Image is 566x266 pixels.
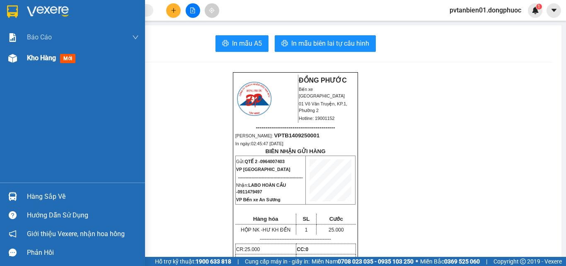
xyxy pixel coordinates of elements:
span: QTẾ 2 - [244,159,284,164]
strong: BIÊN NHẬN GỬI HÀNG [265,148,325,154]
span: CR: [236,246,260,252]
span: [PERSON_NAME]: [235,133,319,138]
span: VPTB1409250001 [41,53,87,59]
div: Phản hồi [27,246,139,259]
span: LABO HOÀN CẦU - [236,183,286,194]
span: plus [171,7,177,13]
span: VP [GEOGRAPHIC_DATA] [236,167,290,172]
img: icon-new-feature [532,7,539,14]
span: In mẫu biên lai tự cấu hình [291,38,369,49]
button: caret-down [547,3,561,18]
strong: CC: [297,246,308,252]
span: pvtanbien01.dongphuoc [443,5,528,15]
span: Hàng hóa [253,216,278,222]
sup: 1 [536,4,542,10]
span: Bến xe [GEOGRAPHIC_DATA] [299,87,345,98]
span: | [237,257,239,266]
span: 25.000 [244,246,260,252]
div: Hàng sắp về [27,190,139,203]
span: 0911479497 [237,189,262,194]
span: | [486,257,487,266]
img: logo [236,81,273,117]
span: Kho hàng [27,54,56,62]
span: ----------------------------------------- [22,45,102,51]
span: 01 Võ Văn Truyện, KP.1, Phường 2 [65,25,114,35]
strong: ĐỒNG PHƯỚC [299,77,347,84]
span: file-add [190,7,196,13]
span: Nhận: [236,183,286,194]
button: printerIn mẫu biên lai tự cấu hình [275,35,376,52]
span: 02:45:47 [DATE] [251,141,283,146]
span: notification [9,230,17,238]
span: Cung cấp máy in - giấy in: [245,257,310,266]
span: mới [60,54,75,63]
span: 0964007403 [260,159,285,164]
span: caret-down [550,7,558,14]
img: solution-icon [8,33,17,42]
img: warehouse-icon [8,192,17,201]
div: Hướng dẫn sử dụng [27,209,139,222]
img: warehouse-icon [8,54,17,63]
span: Giới thiệu Vexere, nhận hoa hồng [27,229,125,239]
span: In mẫu A5 [232,38,262,49]
span: printer [222,40,229,48]
span: Hỗ trợ kỹ thuật: [155,257,231,266]
p: ------------------------------------------- [235,236,356,242]
span: 02:45:47 [DATE] [18,60,51,65]
span: In ngày: [2,60,51,65]
span: Gửi: [236,159,285,164]
img: logo-vxr [7,5,18,18]
span: [PERSON_NAME]: [2,54,87,59]
strong: 0708 023 035 - 0935 103 250 [338,258,414,265]
span: Miền Nam [312,257,414,266]
button: plus [166,3,181,18]
span: 1 [305,227,308,233]
button: file-add [186,3,200,18]
span: -------------------------------------------- [238,175,303,180]
span: Cước [329,216,343,222]
span: Báo cáo [27,32,52,42]
strong: 1900 633 818 [196,258,231,265]
span: VPTB1409250001 [274,132,319,139]
strong: ĐỒNG PHƯỚC [65,5,114,12]
span: 01 Võ Văn Truyện, KP.1, Phường 2 [299,101,347,113]
span: Miền Bắc [420,257,480,266]
span: printer [281,40,288,48]
img: logo [3,5,40,41]
span: question-circle [9,211,17,219]
span: down [132,34,139,41]
span: VP Bến xe An Sương [236,197,281,202]
span: ⚪️ [416,260,418,263]
span: 25.000 [329,227,344,233]
span: aim [209,7,215,13]
span: SL [302,216,310,222]
span: HƯ KH ĐỀN [263,227,290,233]
span: HỘP NK - [241,227,290,233]
span: In ngày: [235,141,283,146]
span: Bến xe [GEOGRAPHIC_DATA] [65,13,111,24]
span: Hotline: 19001152 [65,37,102,42]
button: aim [205,3,219,18]
span: ----------------------------------------- [256,124,335,131]
span: copyright [520,259,526,264]
span: 1 [537,4,540,10]
strong: 0369 525 060 [444,258,480,265]
span: message [9,249,17,256]
span: Hotline: 19001152 [299,116,335,121]
span: 0 [306,246,309,252]
button: printerIn mẫu A5 [215,35,268,52]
